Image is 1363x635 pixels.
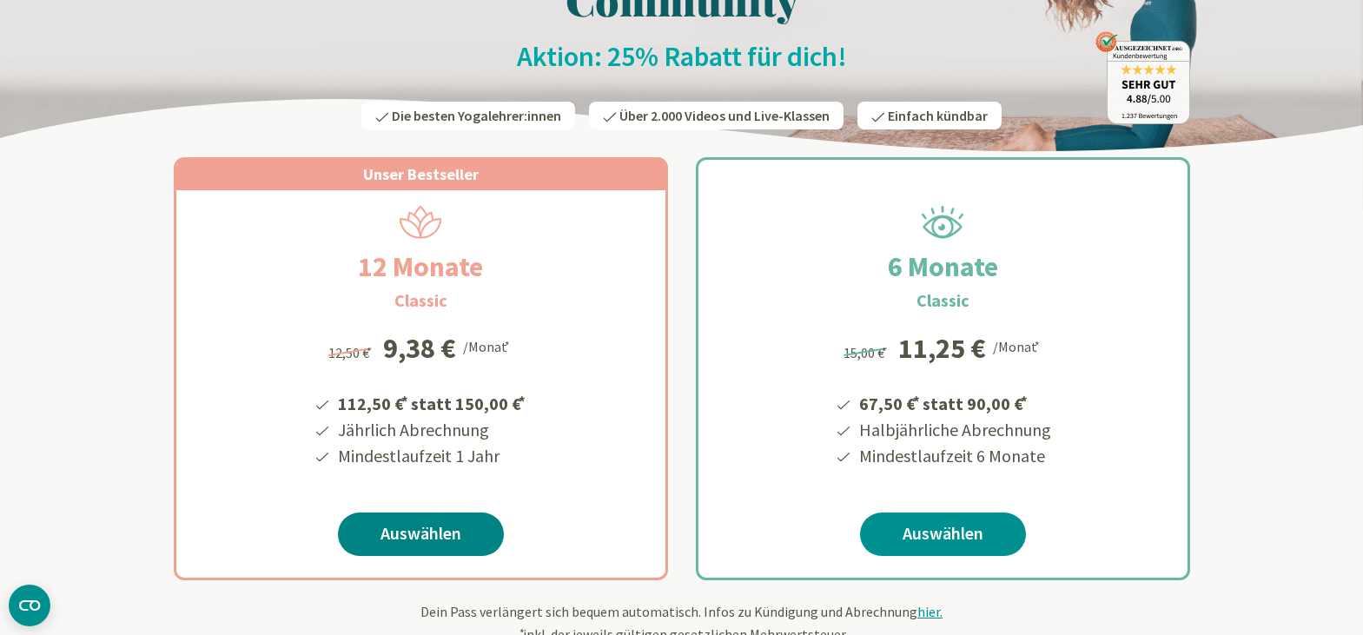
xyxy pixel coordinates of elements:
h3: Classic [916,288,969,314]
span: 12,50 € [328,344,374,361]
li: 112,50 € statt 150,00 € [335,387,528,417]
a: Auswählen [860,513,1026,556]
span: Unser Bestseller [363,164,479,184]
li: Mindestlaufzeit 6 Monate [857,443,1051,469]
h2: 12 Monate [316,246,525,288]
h3: Classic [394,288,447,314]
li: Jährlich Abrechnung [335,417,528,443]
span: hier. [917,603,943,620]
li: Mindestlaufzeit 1 Jahr [335,443,528,469]
div: /Monat [463,334,513,357]
div: 9,38 € [383,334,456,362]
div: 11,25 € [898,334,986,362]
img: ausgezeichnet_badge.png [1095,31,1190,124]
span: Einfach kündbar [888,107,988,124]
h2: Aktion: 25% Rabatt für dich! [174,39,1190,74]
li: Halbjährliche Abrechnung [857,417,1051,443]
button: CMP-Widget öffnen [9,585,50,626]
div: /Monat [993,334,1042,357]
span: Die besten Yogalehrer:innen [392,107,561,124]
a: Auswählen [338,513,504,556]
span: 15,00 € [844,344,890,361]
li: 67,50 € statt 90,00 € [857,387,1051,417]
span: Über 2.000 Videos und Live-Klassen [619,107,830,124]
h2: 6 Monate [846,246,1040,288]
